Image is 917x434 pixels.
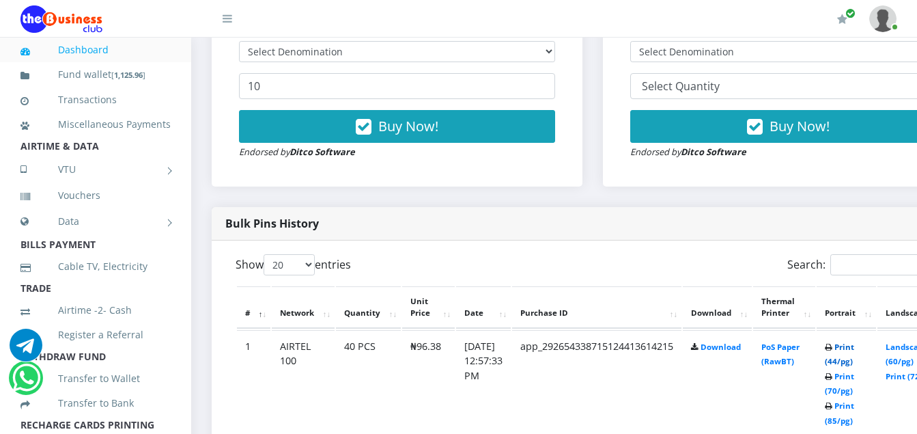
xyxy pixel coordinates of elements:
[761,342,800,367] a: PoS Paper (RawBT)
[20,152,171,187] a: VTU
[20,251,171,282] a: Cable TV, Electricity
[20,34,171,66] a: Dashboard
[264,254,315,275] select: Showentries
[272,286,335,329] th: Network: activate to sort column ascending
[239,146,355,158] small: Endorsed by
[20,180,171,211] a: Vouchers
[825,371,854,396] a: Print (70/pg)
[20,59,171,91] a: Fund wallet[1,125.96]
[683,286,752,329] th: Download: activate to sort column ascending
[336,286,401,329] th: Quantity: activate to sort column ascending
[20,109,171,140] a: Miscellaneous Payments
[402,286,455,329] th: Unit Price: activate to sort column ascending
[20,319,171,351] a: Register a Referral
[20,295,171,326] a: Airtime -2- Cash
[825,342,854,367] a: Print (44/pg)
[770,117,830,135] span: Buy Now!
[236,254,351,275] label: Show entries
[845,8,856,18] span: Renew/Upgrade Subscription
[753,286,815,329] th: Thermal Printer: activate to sort column ascending
[378,117,438,135] span: Buy Now!
[701,342,741,352] a: Download
[225,216,319,231] strong: Bulk Pins History
[290,146,355,158] strong: Ditco Software
[239,73,555,99] input: Enter Quantity
[681,146,746,158] strong: Ditco Software
[869,5,897,32] img: User
[111,70,145,80] small: [ ]
[456,286,511,329] th: Date: activate to sort column ascending
[114,70,143,80] b: 1,125.96
[10,339,42,362] a: Chat for support
[20,84,171,116] a: Transactions
[20,388,171,419] a: Transfer to Bank
[239,110,555,143] button: Buy Now!
[630,146,746,158] small: Endorsed by
[20,5,102,33] img: Logo
[20,204,171,239] a: Data
[20,363,171,394] a: Transfer to Wallet
[12,372,40,394] a: Chat for support
[817,286,876,329] th: Portrait: activate to sort column ascending
[512,286,681,329] th: Purchase ID: activate to sort column ascending
[237,286,270,329] th: #: activate to sort column descending
[825,401,854,426] a: Print (85/pg)
[837,14,847,25] i: Renew/Upgrade Subscription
